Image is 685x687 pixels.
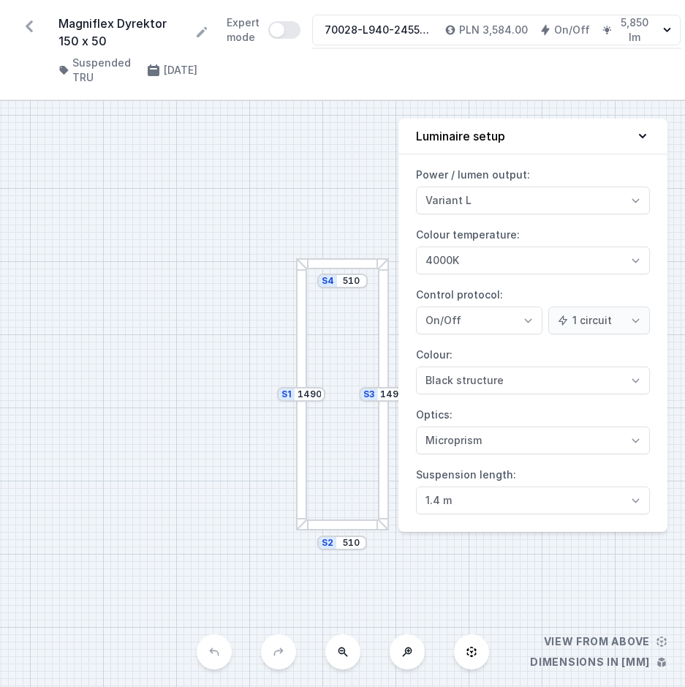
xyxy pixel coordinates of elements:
[312,15,681,45] button: 70028-L940-24550-12PLN 3,584.00On/Off5,850 lm
[548,307,650,334] select: Control protocol:
[339,537,363,549] input: Dimension [mm]
[398,119,667,154] button: Luminaire setup
[340,275,363,287] input: Dimension [mm]
[416,223,650,274] label: Colour temperature:
[616,15,654,45] h4: 5,850 lm
[380,388,404,400] input: Dimension [mm]
[416,283,650,334] label: Control protocol:
[416,163,650,214] label: Power / lumen output:
[268,21,300,39] button: Expert mode
[416,427,650,454] select: Optics:
[72,56,135,85] h4: Suspended TRU
[459,23,528,37] h4: PLN 3,584.00
[554,23,590,37] h4: On/Off
[164,63,197,78] h4: [DATE]
[416,367,650,394] select: Colour:
[416,187,650,214] select: Power / lumen output:
[58,15,209,50] form: Magniflex Dyrektor 150 x 50
[416,247,650,274] select: Colour temperature:
[194,25,209,40] button: Rename project
[416,127,505,145] h4: Luminaire setup
[416,463,650,514] label: Suspension length:
[325,23,433,37] div: 70028-L940-24550-12
[416,403,650,454] label: Optics:
[416,487,650,514] select: Suspension length:
[227,15,300,45] label: Expert mode
[298,388,321,400] input: Dimension [mm]
[416,343,650,394] label: Colour:
[416,307,542,334] select: Control protocol:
